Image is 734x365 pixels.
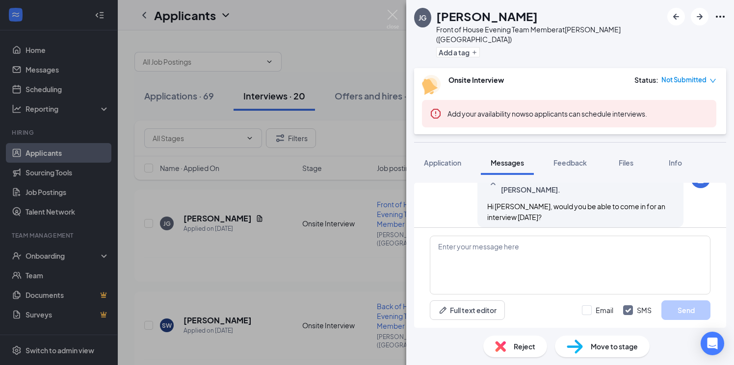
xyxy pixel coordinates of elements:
span: Messages [491,158,524,167]
span: Files [619,158,633,167]
svg: Pen [438,305,448,315]
span: so applicants can schedule interviews. [447,109,647,118]
button: ArrowRight [691,8,708,25]
b: Onsite Interview [448,75,504,84]
div: Open Intercom Messenger [701,332,724,355]
span: Not Submitted [661,75,707,85]
svg: SmallChevronUp [487,178,499,190]
span: Reject [514,341,535,352]
button: Full text editorPen [430,300,505,320]
span: Move to stage [591,341,638,352]
svg: ArrowRight [694,11,706,23]
svg: ArrowLeftNew [670,11,682,23]
h1: [PERSON_NAME] [436,8,538,24]
button: Send [661,300,710,320]
span: down [709,77,716,84]
span: Feedback [553,158,587,167]
span: Application [424,158,461,167]
div: JG [419,13,426,23]
span: [DATE] 10:43 AM [629,173,674,195]
button: ArrowLeftNew [667,8,685,25]
button: Add your availability now [447,109,525,119]
button: PlusAdd a tag [436,47,480,57]
svg: Error [430,108,442,120]
div: Status : [634,75,658,85]
svg: Ellipses [714,11,726,23]
span: [PERSON_NAME] sent SMS to Jhamahd [PERSON_NAME]. [501,173,629,195]
span: Info [669,158,682,167]
div: Front of House Evening Team Member at [PERSON_NAME] ([GEOGRAPHIC_DATA]) [436,24,662,44]
span: Hi [PERSON_NAME], would you be able to come in for an interview [DATE]? [487,202,665,221]
svg: Plus [472,49,477,55]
